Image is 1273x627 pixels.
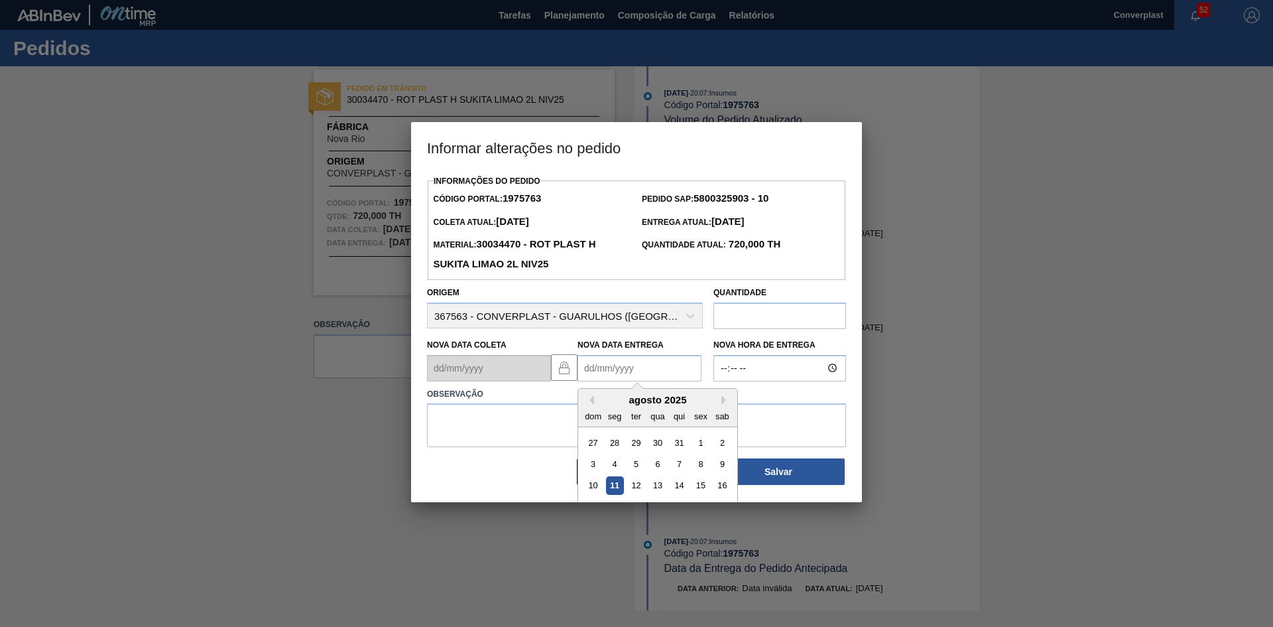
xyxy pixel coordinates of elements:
div: Choose domingo, 27 de julho de 2025 [584,433,602,451]
div: qua [648,407,666,425]
div: Choose domingo, 3 de agosto de 2025 [584,455,602,473]
div: Choose terça-feira, 5 de agosto de 2025 [627,455,645,473]
button: Salvar [712,458,845,485]
span: Código Portal: [433,194,541,204]
div: Choose quarta-feira, 30 de julho de 2025 [648,433,666,451]
label: Nova Data Coleta [427,340,507,350]
div: Choose sexta-feira, 8 de agosto de 2025 [692,455,709,473]
div: agosto 2025 [578,394,737,405]
span: Coleta Atual: [433,218,528,227]
div: Choose segunda-feira, 4 de agosto de 2025 [606,455,624,473]
button: Next Month [721,395,731,405]
div: ter [627,407,645,425]
div: sab [713,407,731,425]
strong: [DATE] [496,216,529,227]
button: Fechar [577,458,709,485]
div: Choose sexta-feira, 1 de agosto de 2025 [692,433,709,451]
div: Choose quinta-feira, 7 de agosto de 2025 [670,455,688,473]
span: Pedido SAP: [642,194,768,204]
strong: 1975763 [503,192,541,204]
h3: Informar alterações no pedido [411,122,862,173]
img: locked [556,360,572,376]
strong: [DATE] [711,216,745,227]
div: seg [606,407,624,425]
div: Choose domingo, 17 de agosto de 2025 [584,498,602,516]
div: Choose segunda-feira, 18 de agosto de 2025 [606,498,624,516]
strong: 5800325903 - 10 [694,192,768,204]
div: Choose terça-feira, 29 de julho de 2025 [627,433,645,451]
div: month 2025-08 [582,431,733,561]
span: Quantidade Atual: [642,240,780,249]
div: Choose segunda-feira, 28 de julho de 2025 [606,433,624,451]
div: Choose quinta-feira, 21 de agosto de 2025 [670,498,688,516]
label: Nova Data Entrega [577,340,664,350]
div: qui [670,407,688,425]
label: Observação [427,385,846,404]
strong: 720,000 TH [726,238,781,249]
div: Choose terça-feira, 12 de agosto de 2025 [627,476,645,494]
div: dom [584,407,602,425]
div: Choose sexta-feira, 15 de agosto de 2025 [692,476,709,494]
button: locked [551,354,577,381]
div: Choose sábado, 2 de agosto de 2025 [713,433,731,451]
span: Entrega Atual: [642,218,745,227]
div: Choose sábado, 23 de agosto de 2025 [713,498,731,516]
label: Informações do Pedido [434,176,540,186]
div: Choose quinta-feira, 14 de agosto de 2025 [670,476,688,494]
div: Choose terça-feira, 19 de agosto de 2025 [627,498,645,516]
div: Choose quarta-feira, 20 de agosto de 2025 [648,498,666,516]
span: Material: [433,240,595,269]
div: Choose quarta-feira, 6 de agosto de 2025 [648,455,666,473]
input: dd/mm/yyyy [577,355,701,382]
div: Choose sábado, 9 de agosto de 2025 [713,455,731,473]
div: sex [692,407,709,425]
div: Choose quinta-feira, 31 de julho de 2025 [670,433,688,451]
label: Nova Hora de Entrega [713,336,846,355]
div: Choose domingo, 10 de agosto de 2025 [584,476,602,494]
div: Choose sábado, 16 de agosto de 2025 [713,476,731,494]
button: Previous Month [585,395,594,405]
strong: 30034470 - ROT PLAST H SUKITA LIMAO 2L NIV25 [433,238,595,269]
label: Origem [427,288,459,297]
div: Choose quarta-feira, 13 de agosto de 2025 [648,476,666,494]
input: dd/mm/yyyy [427,355,551,382]
div: Choose segunda-feira, 11 de agosto de 2025 [606,476,624,494]
div: Choose sexta-feira, 22 de agosto de 2025 [692,498,709,516]
label: Quantidade [713,288,766,297]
